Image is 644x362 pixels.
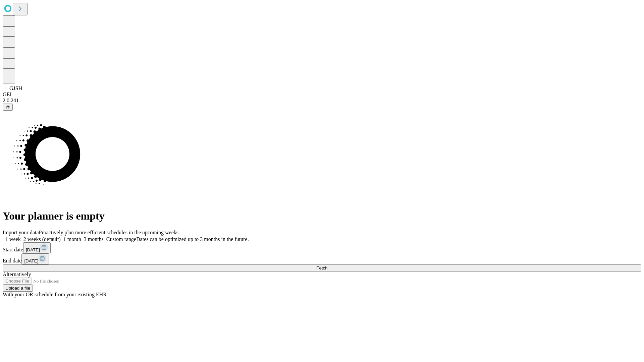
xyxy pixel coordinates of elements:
button: [DATE] [21,253,49,264]
span: 2 weeks (default) [23,236,61,242]
span: 1 month [63,236,81,242]
button: Fetch [3,264,641,271]
span: Fetch [316,265,327,270]
div: End date [3,253,641,264]
button: [DATE] [23,242,51,253]
div: 2.0.241 [3,98,641,104]
span: Alternatively [3,271,31,277]
button: Upload a file [3,285,33,292]
h1: Your planner is empty [3,210,641,222]
div: Start date [3,242,641,253]
div: GEI [3,92,641,98]
span: Dates can be optimized up to 3 months in the future. [136,236,249,242]
span: [DATE] [26,247,40,252]
span: 1 week [5,236,21,242]
span: With your OR schedule from your existing EHR [3,292,107,297]
span: Import your data [3,230,39,235]
span: GJSH [9,85,22,91]
span: @ [5,105,10,110]
span: 3 months [84,236,104,242]
span: Proactively plan more efficient schedules in the upcoming weeks. [39,230,180,235]
span: Custom range [106,236,136,242]
span: [DATE] [24,258,38,263]
button: @ [3,104,13,111]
